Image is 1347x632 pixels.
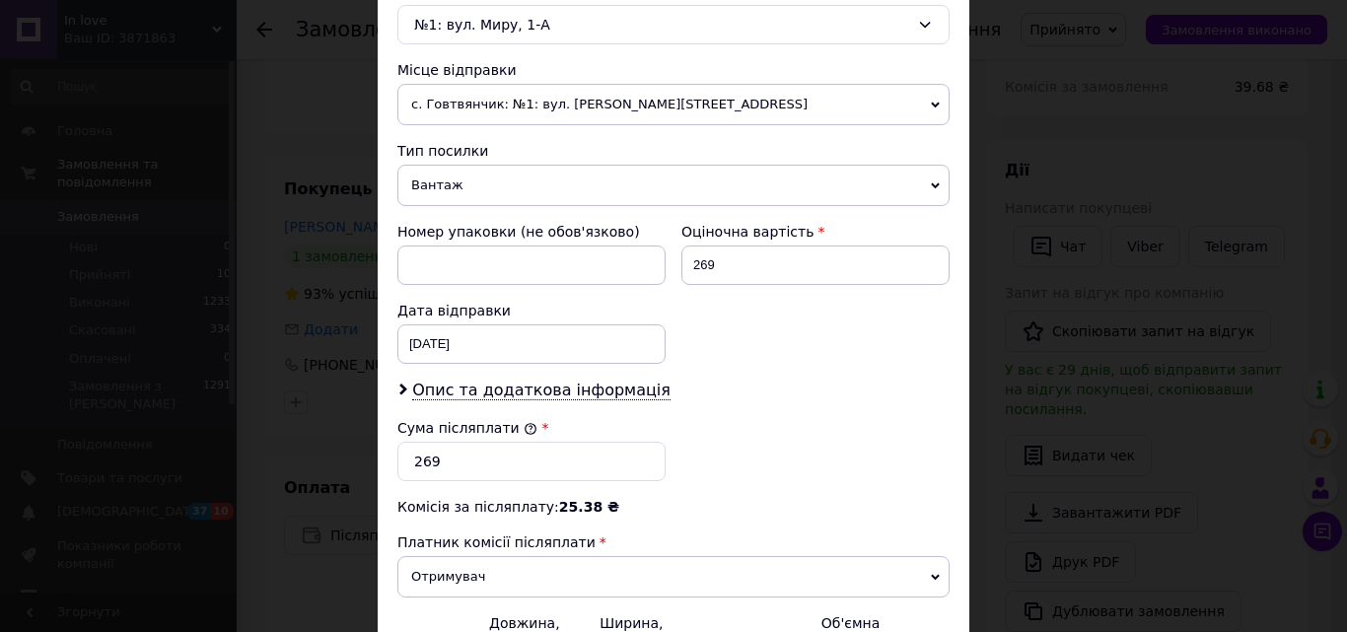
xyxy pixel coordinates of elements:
[397,84,950,125] span: с. Говтвянчик: №1: вул. [PERSON_NAME][STREET_ADDRESS]
[681,222,950,242] div: Оціночна вартість
[397,165,950,206] span: Вантаж
[397,5,950,44] div: №1: вул. Миру, 1-А
[397,143,488,159] span: Тип посилки
[397,497,950,517] div: Комісія за післяплату:
[397,301,666,320] div: Дата відправки
[397,62,517,78] span: Місце відправки
[397,534,596,550] span: Платник комісії післяплати
[559,499,619,515] span: 25.38 ₴
[397,556,950,597] span: Отримувач
[397,222,666,242] div: Номер упаковки (не обов'язково)
[397,420,537,436] label: Сума післяплати
[412,381,671,400] span: Опис та додаткова інформація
